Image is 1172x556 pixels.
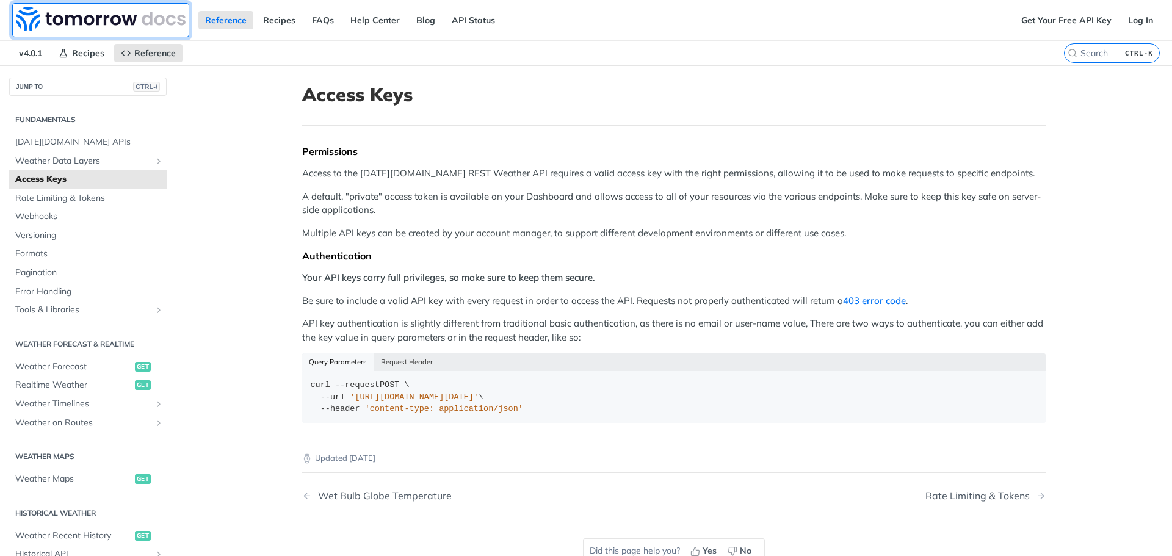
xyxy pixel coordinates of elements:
a: Formats [9,245,167,263]
p: API key authentication is slightly different from traditional basic authentication, as there is n... [302,317,1046,344]
a: Reference [114,44,183,62]
h2: Historical Weather [9,508,167,519]
a: Weather on RoutesShow subpages for Weather on Routes [9,414,167,432]
a: FAQs [305,11,341,29]
span: Formats [15,248,164,260]
a: Get Your Free API Key [1015,11,1118,29]
a: Error Handling [9,283,167,301]
strong: Your API keys carry full privileges, so make sure to keep them secure. [302,272,595,283]
a: 403 error code [843,295,906,306]
a: Versioning [9,226,167,245]
span: Error Handling [15,286,164,298]
div: Wet Bulb Globe Temperature [312,490,452,502]
span: Recipes [72,48,104,59]
a: Blog [410,11,442,29]
a: Pagination [9,264,167,282]
button: Show subpages for Weather on Routes [154,418,164,428]
span: '[URL][DOMAIN_NAME][DATE]' [350,392,479,402]
span: Weather Data Layers [15,155,151,167]
p: A default, "private" access token is available on your Dashboard and allows access to all of your... [302,190,1046,217]
span: Rate Limiting & Tokens [15,192,164,204]
button: Request Header [374,353,440,370]
span: Tools & Libraries [15,304,151,316]
span: --request [335,380,380,389]
button: Show subpages for Weather Timelines [154,399,164,409]
a: Previous Page: Wet Bulb Globe Temperature [302,490,621,502]
div: Rate Limiting & Tokens [925,490,1036,502]
a: Recipes [52,44,111,62]
h1: Access Keys [302,84,1046,106]
span: --url [320,392,345,402]
div: Permissions [302,145,1046,157]
a: Weather TimelinesShow subpages for Weather Timelines [9,395,167,413]
h2: Weather Maps [9,451,167,462]
span: Weather Forecast [15,361,132,373]
span: --header [320,404,360,413]
span: 'content-type: application/json' [365,404,523,413]
a: [DATE][DOMAIN_NAME] APIs [9,133,167,151]
span: Reference [134,48,176,59]
span: get [135,362,151,372]
span: Versioning [15,229,164,242]
a: Rate Limiting & Tokens [9,189,167,208]
span: Realtime Weather [15,379,132,391]
p: Be sure to include a valid API key with every request in order to access the API. Requests not pr... [302,294,1046,308]
div: POST \ \ [311,379,1038,415]
span: Weather Timelines [15,398,151,410]
span: CTRL-/ [133,82,160,92]
div: Authentication [302,250,1046,262]
a: Weather Recent Historyget [9,527,167,545]
a: Access Keys [9,170,167,189]
a: Webhooks [9,208,167,226]
span: Weather on Routes [15,417,151,429]
a: Weather Mapsget [9,470,167,488]
span: curl [311,380,330,389]
a: Log In [1121,11,1160,29]
a: Recipes [256,11,302,29]
h2: Fundamentals [9,114,167,125]
a: Tools & LibrariesShow subpages for Tools & Libraries [9,301,167,319]
a: Realtime Weatherget [9,376,167,394]
span: get [135,531,151,541]
p: Updated [DATE] [302,452,1046,464]
a: API Status [445,11,502,29]
span: v4.0.1 [12,44,49,62]
button: Show subpages for Weather Data Layers [154,156,164,166]
img: Tomorrow.io Weather API Docs [16,7,186,31]
span: Pagination [15,267,164,279]
nav: Pagination Controls [302,478,1046,514]
button: JUMP TOCTRL-/ [9,78,167,96]
svg: Search [1068,48,1077,58]
p: Multiple API keys can be created by your account manager, to support different development enviro... [302,226,1046,240]
a: Reference [198,11,253,29]
a: Weather Data LayersShow subpages for Weather Data Layers [9,152,167,170]
span: Webhooks [15,211,164,223]
p: Access to the [DATE][DOMAIN_NAME] REST Weather API requires a valid access key with the right per... [302,167,1046,181]
span: Weather Recent History [15,530,132,542]
span: [DATE][DOMAIN_NAME] APIs [15,136,164,148]
a: Help Center [344,11,407,29]
a: Next Page: Rate Limiting & Tokens [925,490,1046,502]
kbd: CTRL-K [1122,47,1156,59]
span: Weather Maps [15,473,132,485]
button: Show subpages for Tools & Libraries [154,305,164,315]
h2: Weather Forecast & realtime [9,339,167,350]
span: get [135,380,151,390]
span: Access Keys [15,173,164,186]
a: Weather Forecastget [9,358,167,376]
span: get [135,474,151,484]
